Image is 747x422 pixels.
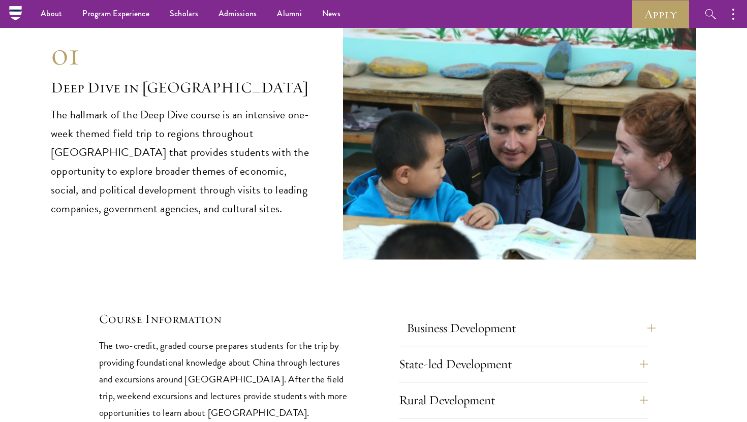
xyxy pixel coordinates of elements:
[99,310,348,328] h5: Course Information
[51,36,313,73] div: 01
[51,106,313,218] p: The hallmark of the Deep Dive course is an intensive one-week themed field trip to regions throug...
[99,337,348,421] p: The two-credit, graded course prepares students for the trip by providing foundational knowledge ...
[399,352,648,376] button: State-led Development
[407,316,656,340] button: Business Development
[51,78,313,98] h2: Deep Dive in [GEOGRAPHIC_DATA]
[399,388,648,412] button: Rural Development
